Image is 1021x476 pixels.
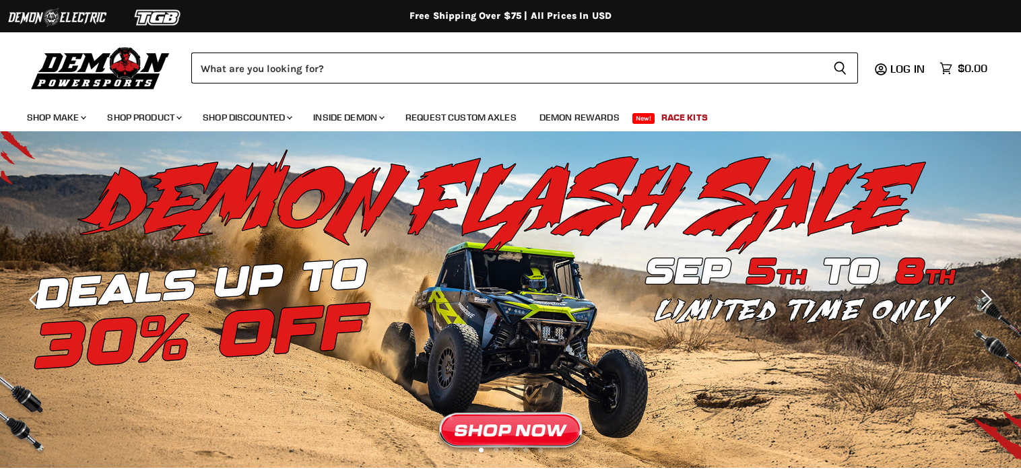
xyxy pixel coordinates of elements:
span: $0.00 [958,62,987,75]
a: Inside Demon [303,104,393,131]
li: Page dot 5 [538,448,543,452]
a: $0.00 [933,59,994,78]
button: Previous [24,286,51,313]
li: Page dot 3 [508,448,513,452]
form: Product [191,53,858,83]
button: Search [822,53,858,83]
img: Demon Powersports [27,44,174,92]
a: Log in [884,63,933,75]
a: Race Kits [651,104,718,131]
li: Page dot 4 [523,448,528,452]
img: Demon Electric Logo 2 [7,5,108,30]
button: Next [970,286,997,313]
span: New! [632,113,655,124]
li: Page dot 1 [479,448,484,452]
a: Demon Rewards [529,104,630,131]
span: Log in [890,62,925,75]
li: Page dot 2 [494,448,498,452]
ul: Main menu [17,98,984,131]
input: Search [191,53,822,83]
a: Request Custom Axles [395,104,527,131]
a: Shop Discounted [193,104,300,131]
a: Shop Make [17,104,94,131]
a: Shop Product [97,104,190,131]
img: TGB Logo 2 [108,5,209,30]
